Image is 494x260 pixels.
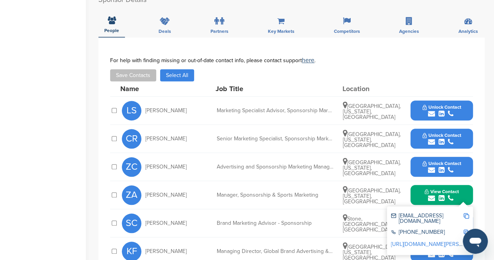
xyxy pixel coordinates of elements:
span: [PERSON_NAME] [145,249,187,254]
button: Unlock Contact [413,127,471,151]
div: Job Title [216,85,333,92]
span: [PERSON_NAME] [145,164,187,170]
span: ZA [122,185,141,205]
a: here [302,56,314,64]
div: Marketing Specialist Advisor, Sponsorship Marketing [217,108,334,113]
span: People [104,28,119,33]
span: [GEOGRAPHIC_DATA], [US_STATE], [GEOGRAPHIC_DATA] [343,187,401,205]
div: Location [342,85,401,92]
span: [GEOGRAPHIC_DATA], [US_STATE], [GEOGRAPHIC_DATA] [343,159,401,177]
span: [PERSON_NAME] [145,136,187,142]
span: View Contact [424,189,459,194]
iframe: Button to launch messaging window [463,229,488,254]
div: [EMAIL_ADDRESS][DOMAIN_NAME] [391,213,463,224]
span: Deals [159,29,171,34]
span: Unlock Contact [423,161,461,166]
button: Save Contacts [110,69,156,81]
button: Select All [160,69,194,81]
span: Unlock Contact [423,104,461,110]
span: Competitors [333,29,360,34]
span: Unlock Contact [423,133,461,138]
div: Advertising and Sponsorship Marketing Manager [217,164,334,170]
span: [PERSON_NAME] [145,192,187,198]
span: CR [122,129,141,149]
div: Managing Director, Global Brand Advertising & Sponsorship [217,249,334,254]
button: View Contact [415,183,468,207]
div: Manager, Sponsorship & Sports Marketing [217,192,334,198]
span: SC [122,213,141,233]
span: Key Markets [268,29,294,34]
span: Agencies [399,29,419,34]
a: [URL][DOMAIN_NAME][PERSON_NAME] [391,241,486,247]
img: Copy [464,213,469,219]
div: For help with finding missing or out-of-date contact info, please contact support . [110,57,473,63]
button: Unlock Contact [413,155,471,179]
span: ZC [122,157,141,177]
span: Partners [210,29,228,34]
div: Name [120,85,206,92]
div: [PHONE_NUMBER] [391,230,463,236]
span: [GEOGRAPHIC_DATA], [US_STATE], [GEOGRAPHIC_DATA] [343,131,401,149]
span: Stone, [GEOGRAPHIC_DATA], [GEOGRAPHIC_DATA] [343,215,396,233]
span: [GEOGRAPHIC_DATA], [US_STATE], [GEOGRAPHIC_DATA] [343,103,401,120]
button: Unlock Contact [413,99,471,122]
span: Analytics [458,29,478,34]
img: Copy [464,230,469,235]
span: LS [122,101,141,120]
span: [PERSON_NAME] [145,221,187,226]
div: Senior Marketing Specialist, Sponsorship Marketing [217,136,334,142]
div: Brand Marketing Advisor - Sponsorship [217,221,334,226]
span: [PERSON_NAME] [145,108,187,113]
